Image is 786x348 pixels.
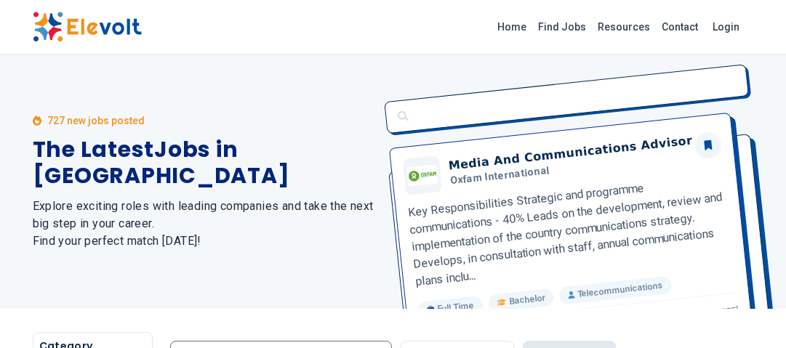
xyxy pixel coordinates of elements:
[33,137,376,189] h1: The Latest Jobs in [GEOGRAPHIC_DATA]
[704,12,748,41] a: Login
[656,15,704,39] a: Contact
[33,12,142,42] img: Elevolt
[592,15,656,39] a: Resources
[33,198,376,250] h2: Explore exciting roles with leading companies and take the next big step in your career. Find you...
[492,15,532,39] a: Home
[47,113,145,128] p: 727 new jobs posted
[532,15,592,39] a: Find Jobs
